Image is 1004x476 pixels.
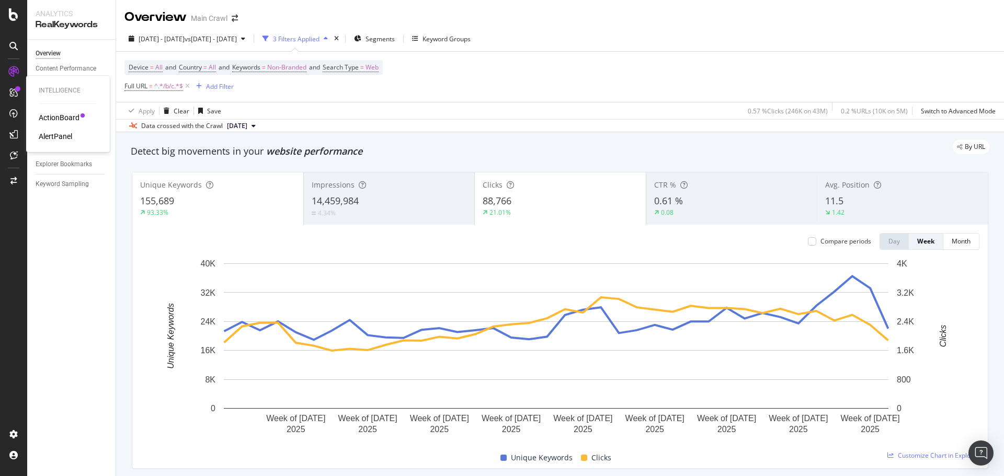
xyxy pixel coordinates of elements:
[408,30,475,47] button: Keyword Groups
[880,233,909,250] button: Day
[312,212,316,215] img: Equal
[262,63,266,72] span: =
[591,451,611,464] span: Clicks
[36,63,96,74] div: Content Performance
[124,82,147,90] span: Full URL
[258,30,332,47] button: 3 Filters Applied
[149,82,153,90] span: =
[194,102,221,119] button: Save
[332,33,341,44] div: times
[625,414,684,423] text: Week of [DATE]
[287,425,305,434] text: 2025
[39,131,72,142] a: AlertPanel
[209,60,216,75] span: All
[166,303,175,368] text: Unique Keywords
[697,414,756,423] text: Week of [DATE]
[141,258,972,439] svg: A chart.
[917,237,934,246] div: Week
[897,375,911,384] text: 800
[430,425,449,434] text: 2025
[888,237,900,246] div: Day
[227,121,247,131] span: 2025 Sep. 20th
[206,82,234,91] div: Add Filter
[191,13,227,24] div: Main Crawl
[897,404,902,413] text: 0
[223,120,260,132] button: [DATE]
[832,208,845,217] div: 1.42
[338,414,397,423] text: Week of [DATE]
[769,414,828,423] text: Week of [DATE]
[139,34,185,43] span: [DATE] - [DATE]
[155,60,163,75] span: All
[39,112,79,123] a: ActionBoard
[201,317,216,326] text: 24K
[897,317,914,326] text: 2.4K
[953,140,989,154] div: legacy label
[483,180,503,190] span: Clicks
[124,30,249,47] button: [DATE] - [DATE]vs[DATE] - [DATE]
[211,404,215,413] text: 0
[350,30,399,47] button: Segments
[36,179,108,190] a: Keyword Sampling
[502,425,521,434] text: 2025
[841,414,900,423] text: Week of [DATE]
[887,451,979,460] a: Customize Chart in Explorer
[360,63,364,72] span: =
[410,414,469,423] text: Week of [DATE]
[965,144,985,150] span: By URL
[968,440,994,466] div: Open Intercom Messenger
[141,121,223,131] div: Data crossed with the Crawl
[309,63,320,72] span: and
[661,208,674,217] div: 0.08
[36,159,108,170] a: Explorer Bookmarks
[489,208,511,217] div: 21.01%
[124,8,187,26] div: Overview
[841,107,908,115] div: 0.2 % URLs ( 10K on 5M )
[861,425,880,434] text: 2025
[717,425,736,434] text: 2025
[897,259,907,268] text: 4K
[909,233,943,250] button: Week
[124,102,155,119] button: Apply
[140,194,174,207] span: 155,689
[483,194,511,207] span: 88,766
[825,194,843,207] span: 11.5
[366,60,379,75] span: Web
[36,48,61,59] div: Overview
[174,107,189,115] div: Clear
[366,34,395,43] span: Segments
[203,63,207,72] span: =
[820,237,871,246] div: Compare periods
[943,233,979,250] button: Month
[574,425,592,434] text: 2025
[273,34,320,43] div: 3 Filters Applied
[312,194,359,207] span: 14,459,984
[201,288,216,297] text: 32K
[150,63,154,72] span: =
[645,425,664,434] text: 2025
[358,425,377,434] text: 2025
[129,63,149,72] span: Device
[232,63,260,72] span: Keywords
[825,180,870,190] span: Avg. Position
[318,208,336,217] div: 4.34%
[201,346,216,355] text: 16K
[789,425,808,434] text: 2025
[201,259,216,268] text: 40K
[232,15,238,22] div: arrow-right-arrow-left
[139,107,155,115] div: Apply
[939,325,948,347] text: Clicks
[921,107,996,115] div: Switch to Advanced Mode
[154,79,183,94] span: ^.*/b/c.*$
[165,63,176,72] span: and
[266,414,325,423] text: Week of [DATE]
[185,34,237,43] span: vs [DATE] - [DATE]
[36,159,92,170] div: Explorer Bookmarks
[39,86,97,95] div: Intelligence
[553,414,612,423] text: Week of [DATE]
[897,346,914,355] text: 1.6K
[36,179,89,190] div: Keyword Sampling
